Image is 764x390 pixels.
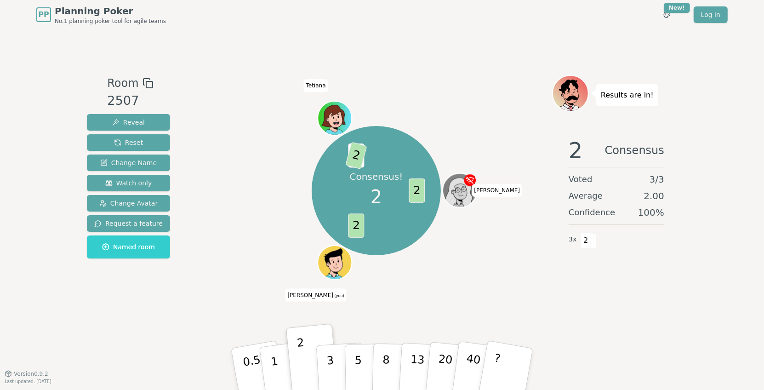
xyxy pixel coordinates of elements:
[644,189,664,202] span: 2.00
[638,206,664,219] span: 100 %
[14,370,48,378] span: Version 0.9.2
[664,3,690,13] div: New!
[87,235,170,258] button: Named room
[350,170,403,183] p: Consensus!
[650,173,664,186] span: 3 / 3
[569,173,593,186] span: Voted
[345,142,367,169] span: 2
[569,139,583,161] span: 2
[107,75,138,92] span: Room
[659,6,675,23] button: New!
[472,184,523,197] span: Click to change your name
[581,233,591,248] span: 2
[333,294,344,298] span: (you)
[5,379,51,384] span: Last updated: [DATE]
[87,215,170,232] button: Request a feature
[694,6,728,23] a: Log in
[94,219,163,228] span: Request a feature
[409,178,425,202] span: 2
[348,213,364,237] span: 2
[569,235,577,245] span: 3 x
[99,199,158,208] span: Change Avatar
[55,17,166,25] span: No.1 planning poker tool for agile teams
[605,139,664,161] span: Consensus
[569,206,615,219] span: Confidence
[107,92,153,110] div: 2507
[114,138,143,147] span: Reset
[87,114,170,131] button: Reveal
[87,134,170,151] button: Reset
[304,80,328,92] span: Click to change your name
[105,178,152,188] span: Watch only
[569,189,603,202] span: Average
[36,5,166,25] a: PPPlanning PokerNo.1 planning poker tool for agile teams
[371,183,382,211] span: 2
[112,118,145,127] span: Reveal
[87,155,170,171] button: Change Name
[100,158,157,167] span: Change Name
[102,242,155,252] span: Named room
[601,89,654,102] p: Results are in!
[285,289,346,302] span: Click to change your name
[5,370,48,378] button: Version0.9.2
[296,336,308,386] p: 2
[87,175,170,191] button: Watch only
[319,247,351,279] button: Click to change your avatar
[87,195,170,212] button: Change Avatar
[55,5,166,17] span: Planning Poker
[38,9,49,20] span: PP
